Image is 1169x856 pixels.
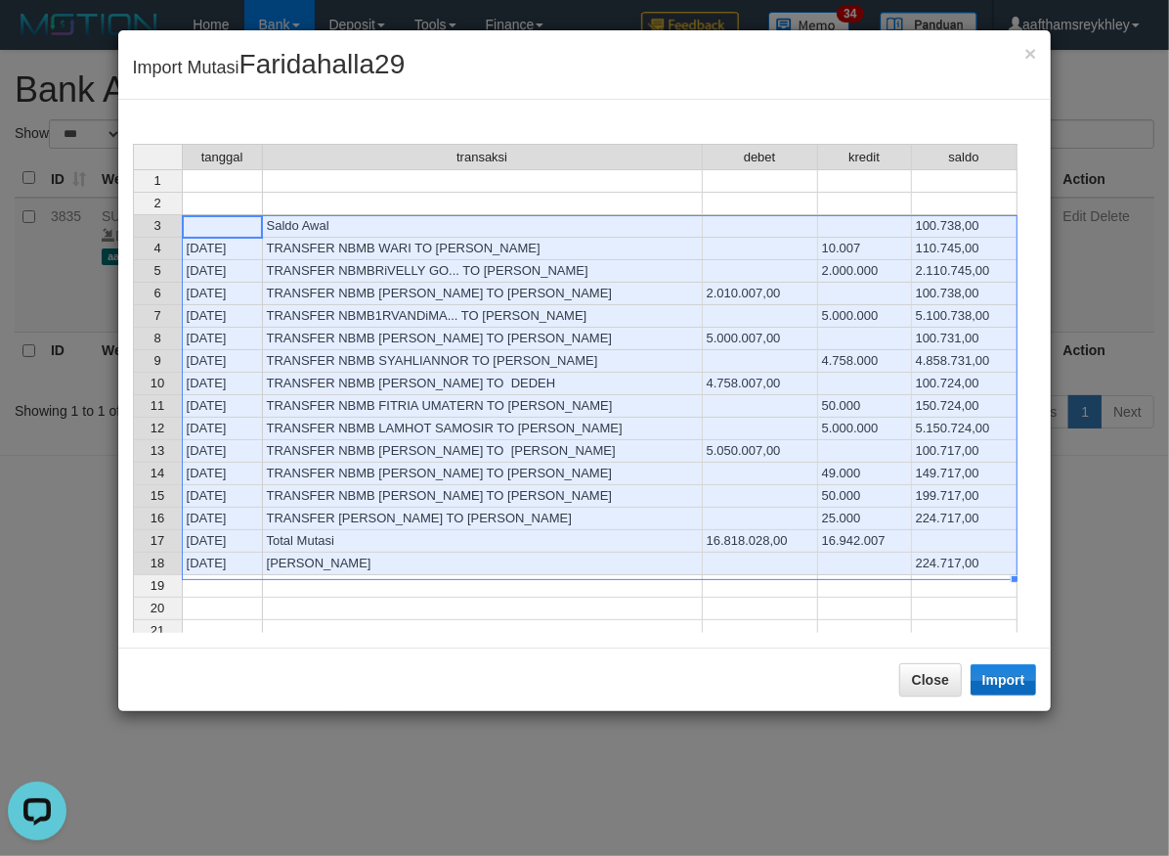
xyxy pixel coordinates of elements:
span: 9 [153,353,160,368]
td: 100.738,00 [912,215,1017,238]
button: Open LiveChat chat widget [8,8,66,67]
td: 50.000 [818,485,912,508]
td: [DATE] [182,418,263,440]
td: [DATE] [182,305,263,328]
span: 17 [151,533,164,548]
td: 224.717,00 [912,553,1017,575]
td: 10.007 [818,238,912,260]
span: × [1024,42,1036,65]
td: 199.717,00 [912,485,1017,508]
td: [DATE] [182,373,263,395]
td: [DATE] [182,238,263,260]
td: [DATE] [182,283,263,305]
td: [PERSON_NAME] [263,553,703,575]
td: 5.100.738,00 [912,305,1017,328]
span: 13 [151,443,164,458]
td: 100.731,00 [912,328,1017,350]
td: TRANSFER NBMB [PERSON_NAME] TO [PERSON_NAME] [263,283,703,305]
span: 3 [153,218,160,233]
td: 5.150.724,00 [912,418,1017,440]
td: 4.758.000 [818,350,912,373]
td: TRANSFER NBMB [PERSON_NAME] TO [PERSON_NAME] [263,440,703,463]
span: 1 [153,173,160,188]
td: 50.000 [818,395,912,418]
td: 4.858.731,00 [912,350,1017,373]
td: TRANSFER NBMB1RVANDiMA... TO [PERSON_NAME] [263,305,703,328]
td: 16.818.028,00 [703,530,818,553]
td: TRANSFER NBMB FITRIA UMATERN TO [PERSON_NAME] [263,395,703,418]
td: [DATE] [182,553,263,575]
span: saldo [949,151,979,164]
td: 5.000.007,00 [703,328,818,350]
span: 7 [153,308,160,323]
span: 18 [151,556,164,570]
td: 100.717,00 [912,440,1017,463]
span: transaksi [456,151,507,164]
td: [DATE] [182,530,263,553]
td: 224.717,00 [912,508,1017,530]
span: 5 [153,263,160,278]
td: [DATE] [182,328,263,350]
span: 21 [151,623,164,638]
span: 20 [151,601,164,615]
td: 49.000 [818,463,912,485]
td: 5.000.000 [818,305,912,328]
span: 6 [153,286,160,300]
td: [DATE] [182,508,263,530]
td: 16.942.007 [818,530,912,553]
span: Faridahalla29 [239,49,406,79]
td: [DATE] [182,440,263,463]
td: TRANSFER [PERSON_NAME] TO [PERSON_NAME] [263,508,703,530]
span: 14 [151,466,164,480]
button: Close [1024,43,1036,64]
td: TRANSFER NBMB WARI TO [PERSON_NAME] [263,238,703,260]
span: 15 [151,488,164,503]
td: TRANSFER NBMB [PERSON_NAME] TO [PERSON_NAME] [263,485,703,508]
span: 10 [151,376,164,390]
span: debet [744,151,776,164]
span: kredit [848,151,880,164]
td: 149.717,00 [912,463,1017,485]
span: 16 [151,511,164,525]
td: [DATE] [182,463,263,485]
span: 19 [151,578,164,593]
td: 5.050.007,00 [703,440,818,463]
th: Select whole grid [133,144,182,169]
td: 2.000.000 [818,260,912,283]
td: 2.010.007,00 [703,283,818,305]
td: TRANSFER NBMB SYAHLIANNOR TO [PERSON_NAME] [263,350,703,373]
td: Saldo Awal [263,215,703,238]
td: [DATE] [182,350,263,373]
td: 110.745,00 [912,238,1017,260]
td: TRANSFER NBMB [PERSON_NAME] TO [PERSON_NAME] [263,328,703,350]
td: [DATE] [182,260,263,283]
span: 4 [153,241,160,255]
td: TRANSFER NBMB [PERSON_NAME] TO [PERSON_NAME] [263,463,703,485]
td: TRANSFER NBMBRiVELLY GO... TO [PERSON_NAME] [263,260,703,283]
button: Import [971,664,1037,696]
span: 2 [153,196,160,210]
td: TRANSFER NBMB [PERSON_NAME] TO DEDEH [263,373,703,395]
td: TRANSFER NBMB LAMHOT SAMOSIR TO [PERSON_NAME] [263,418,703,440]
span: tanggal [201,151,243,164]
td: 150.724,00 [912,395,1017,418]
td: 2.110.745,00 [912,260,1017,283]
td: 5.000.000 [818,418,912,440]
td: 4.758.007,00 [703,373,818,395]
td: 25.000 [818,508,912,530]
span: 11 [151,398,164,413]
span: 8 [153,331,160,345]
span: Import Mutasi [133,58,406,77]
td: [DATE] [182,485,263,508]
td: 100.738,00 [912,283,1017,305]
td: Total Mutasi [263,530,703,553]
span: 12 [151,421,164,435]
td: [DATE] [182,395,263,418]
td: 100.724,00 [912,373,1017,395]
button: Close [899,663,962,697]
